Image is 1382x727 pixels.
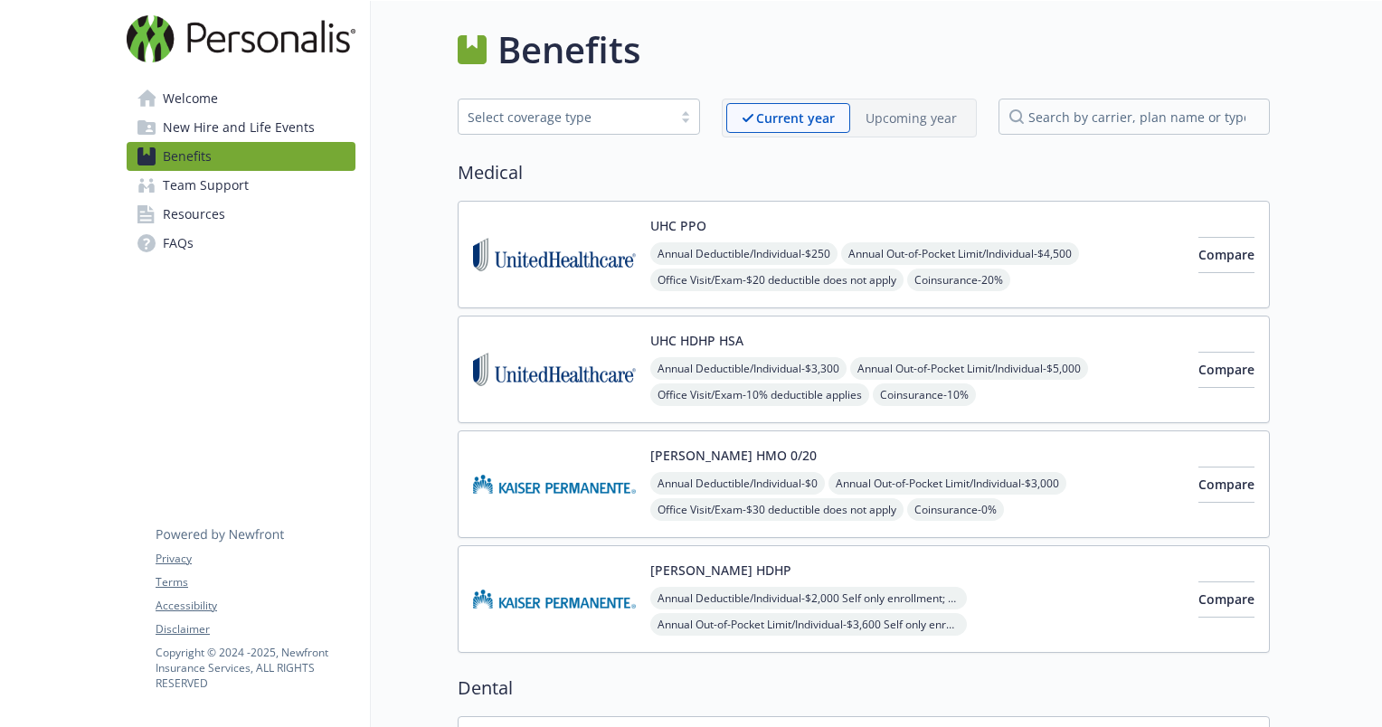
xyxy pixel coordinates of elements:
[156,551,355,567] a: Privacy
[127,142,355,171] a: Benefits
[163,200,225,229] span: Resources
[1198,361,1254,378] span: Compare
[156,574,355,590] a: Terms
[1198,476,1254,493] span: Compare
[1198,237,1254,273] button: Compare
[163,171,249,200] span: Team Support
[650,587,967,609] span: Annual Deductible/Individual - $2,000 Self only enrollment; $3,300 for any one member within a fa...
[127,84,355,113] a: Welcome
[873,383,976,406] span: Coinsurance - 10%
[1198,581,1254,618] button: Compare
[907,498,1004,521] span: Coinsurance - 0%
[156,645,355,691] p: Copyright © 2024 - 2025 , Newfront Insurance Services, ALL RIGHTS RESERVED
[473,331,636,408] img: United Healthcare Insurance Company carrier logo
[156,598,355,614] a: Accessibility
[468,108,663,127] div: Select coverage type
[473,561,636,637] img: Kaiser Permanente Insurance Company carrier logo
[999,99,1270,135] input: search by carrier, plan name or type
[756,109,835,127] p: Current year
[1198,467,1254,503] button: Compare
[866,109,957,127] p: Upcoming year
[650,446,817,465] button: [PERSON_NAME] HMO 0/20
[907,269,1010,291] span: Coinsurance - 20%
[163,113,315,142] span: New Hire and Life Events
[1198,352,1254,388] button: Compare
[650,331,743,350] button: UHC HDHP HSA
[127,229,355,258] a: FAQs
[650,357,847,380] span: Annual Deductible/Individual - $3,300
[156,621,355,637] a: Disclaimer
[127,113,355,142] a: New Hire and Life Events
[650,498,904,521] span: Office Visit/Exam - $30 deductible does not apply
[127,200,355,229] a: Resources
[127,171,355,200] a: Team Support
[163,229,194,258] span: FAQs
[497,23,640,77] h1: Benefits
[458,675,1270,702] h2: Dental
[850,357,1088,380] span: Annual Out-of-Pocket Limit/Individual - $5,000
[163,84,218,113] span: Welcome
[473,446,636,523] img: Kaiser Permanente Insurance Company carrier logo
[473,216,636,293] img: United Healthcare Insurance Company carrier logo
[458,159,1270,186] h2: Medical
[163,142,212,171] span: Benefits
[650,242,838,265] span: Annual Deductible/Individual - $250
[650,269,904,291] span: Office Visit/Exam - $20 deductible does not apply
[1198,590,1254,608] span: Compare
[650,216,706,235] button: UHC PPO
[650,383,869,406] span: Office Visit/Exam - 10% deductible applies
[828,472,1066,495] span: Annual Out-of-Pocket Limit/Individual - $3,000
[841,242,1079,265] span: Annual Out-of-Pocket Limit/Individual - $4,500
[650,561,791,580] button: [PERSON_NAME] HDHP
[1198,246,1254,263] span: Compare
[650,613,967,636] span: Annual Out-of-Pocket Limit/Individual - $3,600 Self only enrollment; $3,600 for any one member wi...
[650,472,825,495] span: Annual Deductible/Individual - $0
